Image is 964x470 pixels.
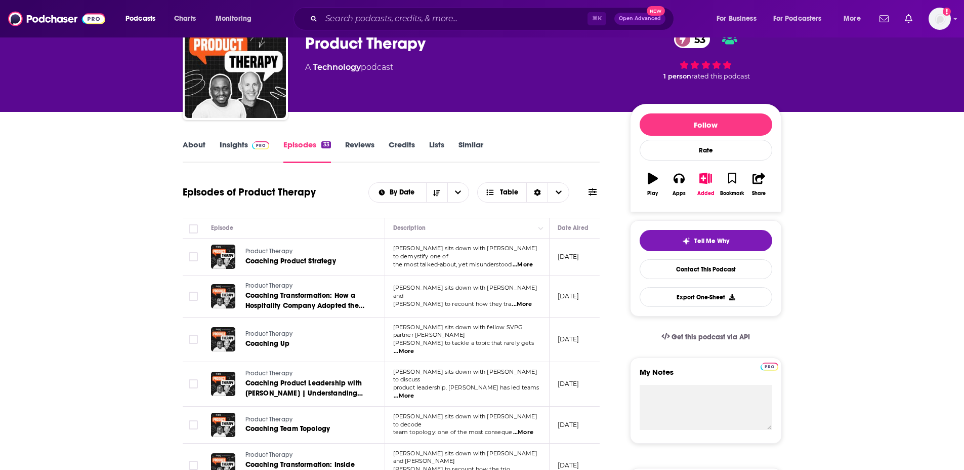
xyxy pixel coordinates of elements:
[393,324,523,339] span: [PERSON_NAME] sits down with fellow SVPG partner [PERSON_NAME]
[220,140,270,163] a: InsightsPodchaser Pro
[692,166,719,203] button: Added
[245,339,366,349] a: Coaching Up
[875,10,893,27] a: Show notifications dropdown
[844,12,861,26] span: More
[535,222,547,234] button: Column Actions
[393,428,513,436] span: team topology: one of the most conseque
[426,183,447,202] button: Sort Direction
[558,292,579,300] p: [DATE]
[929,8,951,30] span: Logged in as inkhouseNYC
[393,222,426,234] div: Description
[393,413,537,428] span: [PERSON_NAME] sits down with [PERSON_NAME] to decode
[647,6,665,16] span: New
[500,189,518,196] span: Table
[673,190,686,197] div: Apps
[640,259,772,279] a: Contact This Podcast
[245,451,367,460] a: Product Therapy
[393,368,537,383] span: [PERSON_NAME] sits down with [PERSON_NAME] to discuss
[761,361,778,371] a: Pro website
[189,420,198,429] span: Toggle select row
[245,282,367,291] a: Product Therapy
[663,72,691,80] span: 1 person
[558,420,579,429] p: [DATE]
[118,11,169,27] button: open menu
[321,141,330,148] div: 33
[245,339,290,348] span: Coaching Up
[752,190,766,197] div: Share
[245,330,293,337] span: Product Therapy
[305,61,393,73] div: A podcast
[697,190,715,197] div: Added
[512,300,532,308] span: ...More
[189,379,198,388] span: Toggle select row
[245,369,367,378] a: Product Therapy
[189,252,198,261] span: Toggle select row
[389,140,415,163] a: Credits
[393,284,537,299] span: [PERSON_NAME] sits down with [PERSON_NAME] and
[8,9,105,28] img: Podchaser - Follow, Share and Rate Podcasts
[640,230,772,251] button: tell me why sparkleTell Me Why
[183,140,205,163] a: About
[245,416,293,423] span: Product Therapy
[672,333,750,341] span: Get this podcast via API
[245,424,366,434] a: Coaching Team Topology
[929,8,951,30] img: User Profile
[245,379,363,408] span: Coaching Product Leadership with [PERSON_NAME] | Understanding the Role and Hiring the Right Fit
[283,140,330,163] a: Episodes33
[393,261,512,268] span: the most talked-about, yet misunderstood
[558,252,579,261] p: [DATE]
[674,30,710,48] a: 53
[943,8,951,16] svg: Add a profile image
[640,113,772,136] button: Follow
[640,287,772,307] button: Export One-Sheet
[245,451,293,458] span: Product Therapy
[245,291,364,320] span: Coaching Transformation: How a Hospitality Company Adopted the Product Model
[619,16,661,21] span: Open Advanced
[767,11,836,27] button: open menu
[614,13,665,25] button: Open AdvancedNew
[321,11,588,27] input: Search podcasts, credits, & more...
[245,248,293,255] span: Product Therapy
[185,17,286,118] img: Product Therapy
[513,261,533,269] span: ...More
[666,166,692,203] button: Apps
[694,237,729,245] span: Tell Me Why
[717,12,757,26] span: For Business
[720,190,744,197] div: Bookmark
[167,11,202,27] a: Charts
[761,363,778,371] img: Podchaser Pro
[189,461,198,470] span: Toggle select row
[719,166,745,203] button: Bookmark
[174,12,196,26] span: Charts
[558,461,579,469] p: [DATE]
[653,325,759,349] a: Get this podcast via API
[189,292,198,301] span: Toggle select row
[245,330,366,339] a: Product Therapy
[252,141,270,149] img: Podchaser Pro
[393,245,537,260] span: [PERSON_NAME] sits down with [PERSON_NAME] to demystify one of
[477,182,570,203] button: Choose View
[526,183,548,202] div: Sort Direction
[684,30,710,48] span: 53
[245,415,366,424] a: Product Therapy
[640,367,772,385] label: My Notes
[245,378,367,399] a: Coaching Product Leadership with [PERSON_NAME] | Understanding the Role and Hiring the Right Fit
[394,347,414,356] span: ...More
[183,186,316,199] h1: Episodes of Product Therapy
[313,62,361,72] a: Technology
[393,300,511,307] span: [PERSON_NAME] to recount how they tra
[836,11,873,27] button: open menu
[345,140,374,163] a: Reviews
[640,140,772,161] div: Rate
[211,222,234,234] div: Episode
[368,182,469,203] h2: Choose List sort
[691,72,750,80] span: rated this podcast
[447,183,469,202] button: open menu
[709,11,769,27] button: open menu
[303,7,684,30] div: Search podcasts, credits, & more...
[245,247,366,256] a: Product Therapy
[390,189,418,196] span: By Date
